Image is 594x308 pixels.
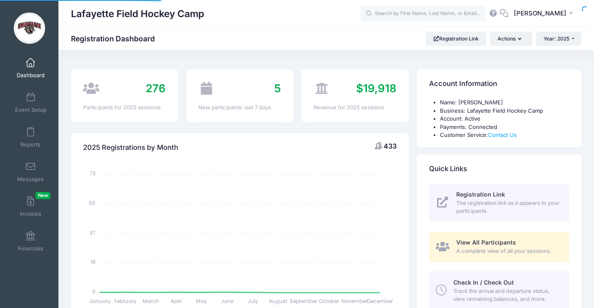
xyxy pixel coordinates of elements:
[384,142,397,150] span: 433
[429,157,467,181] h4: Quick Links
[429,72,497,96] h4: Account Information
[11,88,51,117] a: Event Setup
[93,288,96,295] tspan: 0
[11,123,51,152] a: Reports
[536,32,581,46] button: Year: 2025
[248,298,258,305] tspan: July
[453,287,560,303] span: Track the arrival and departure status, view remaining balances, and more.
[456,199,560,215] span: The registration link as it appears to your participants.
[440,107,569,115] li: Business: Lafayette Field Hockey Camp
[440,98,569,107] li: Name: [PERSON_NAME]
[508,4,581,23] button: [PERSON_NAME]
[15,106,46,114] span: Event Setup
[171,298,182,305] tspan: April
[35,192,51,199] span: New
[91,258,96,265] tspan: 18
[456,191,505,198] span: Registration Link
[198,104,281,112] div: New participants: last 7 days
[274,82,281,95] span: 5
[197,298,207,305] tspan: May
[453,279,514,286] span: Check In / Check Out
[71,4,204,23] h1: Lafayette Field Hockey Camp
[488,131,517,138] a: Contact Us
[20,210,41,217] span: Invoices
[20,141,40,148] span: Reports
[356,82,397,95] span: $19,918
[313,104,396,112] div: Revenue for 2025 sessions
[514,9,566,18] span: [PERSON_NAME]
[11,227,51,256] a: Financials
[429,232,569,262] a: View All Participants A complete view of all your sessions.
[71,34,162,43] h1: Registration Dashboard
[143,298,159,305] tspan: March
[18,245,43,252] span: Financials
[342,298,368,305] tspan: November
[17,72,45,79] span: Dashboard
[440,115,569,123] li: Account: Active
[83,136,178,160] h4: 2025 Registrations by Month
[490,32,532,46] button: Actions
[429,184,569,222] a: Registration Link The registration link as it appears to your participants.
[146,82,166,95] span: 276
[90,229,96,236] tspan: 37
[11,192,51,221] a: InvoicesNew
[456,247,560,255] span: A complete view of all your sessions.
[11,53,51,83] a: Dashboard
[14,13,45,44] img: Lafayette Field Hockey Camp
[426,32,486,46] a: Registration Link
[319,298,340,305] tspan: October
[11,157,51,187] a: Messages
[543,35,569,42] span: Year: 2025
[221,298,234,305] tspan: June
[361,5,486,22] input: Search by First Name, Last Name, or Email...
[89,199,96,207] tspan: 55
[269,298,288,305] tspan: August
[114,298,136,305] tspan: February
[440,131,569,139] li: Customer Service:
[83,104,166,112] div: Participants for 2025 sessions
[90,170,96,177] tspan: 73
[17,176,44,183] span: Messages
[440,123,569,131] li: Payments: Connected
[89,298,111,305] tspan: January
[290,298,318,305] tspan: September
[367,298,394,305] tspan: December
[456,239,516,246] span: View All Participants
